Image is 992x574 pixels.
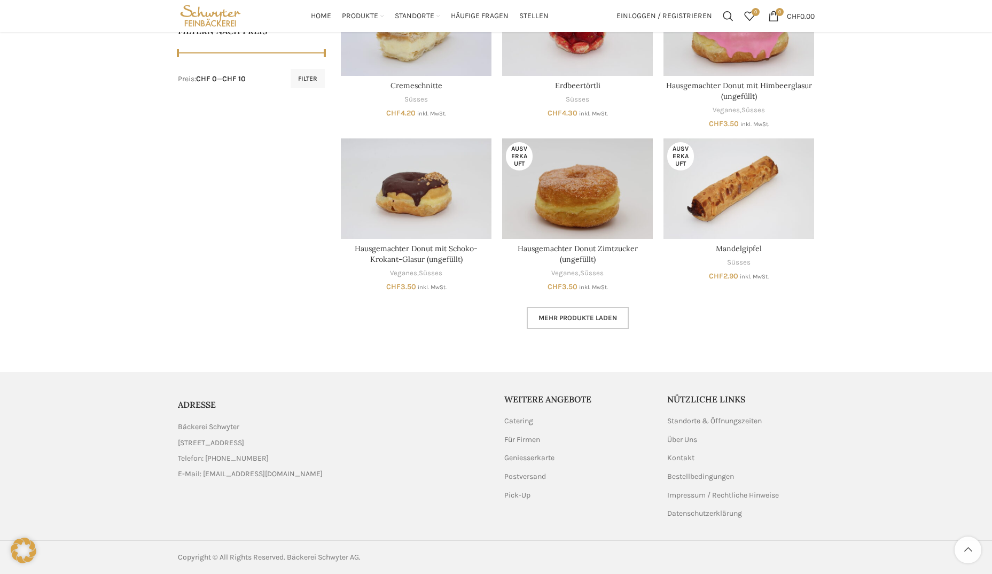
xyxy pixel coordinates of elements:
[504,471,547,482] a: Postversand
[504,393,652,405] h5: Weitere Angebote
[667,416,763,426] a: Standorte & Öffnungszeiten
[504,416,534,426] a: Catering
[519,5,549,27] a: Stellen
[555,81,600,90] a: Erdbeertörtli
[504,453,556,463] a: Geniesserkarte
[518,244,638,264] a: Hausgemachter Donut Zimtzucker (ungefüllt)
[709,272,723,281] span: CHF
[341,268,491,278] div: ,
[763,5,820,27] a: 0 CHF0.00
[222,74,246,83] span: CHF 10
[502,138,653,239] a: Hausgemachter Donut Zimtzucker (ungefüllt)
[506,142,533,170] span: Ausverkauft
[395,11,434,21] span: Standorte
[579,110,608,117] small: inkl. MwSt.
[716,244,762,253] a: Mandelgipfel
[548,282,577,291] bdi: 3.50
[667,393,815,405] h5: Nützliche Links
[291,69,325,88] button: Filter
[713,105,740,115] a: Veganes
[386,282,416,291] bdi: 3.50
[717,5,739,27] a: Suchen
[178,468,488,480] a: List item link
[451,11,509,21] span: Häufige Fragen
[178,399,216,410] span: ADRESSE
[776,8,784,16] span: 0
[727,258,751,268] a: Süsses
[248,5,611,27] div: Main navigation
[178,437,244,449] span: [STREET_ADDRESS]
[451,5,509,27] a: Häufige Fragen
[663,105,814,115] div: ,
[386,282,401,291] span: CHF
[667,142,694,170] span: Ausverkauft
[519,11,549,21] span: Stellen
[386,108,416,118] bdi: 4.20
[667,435,698,445] a: Über Uns
[551,268,579,278] a: Veganes
[527,307,629,329] a: Mehr Produkte laden
[616,12,712,20] span: Einloggen / Registrieren
[709,119,723,128] span: CHF
[178,11,244,20] a: Site logo
[504,490,532,501] a: Pick-Up
[787,11,800,20] span: CHF
[504,435,541,445] a: Für Firmen
[341,138,491,239] a: Hausgemachter Donut mit Schoko-Krokant-Glasur (ungefüllt)
[740,273,769,280] small: inkl. MwSt.
[709,119,739,128] bdi: 3.50
[667,453,696,463] a: Kontakt
[342,5,384,27] a: Produkte
[404,95,428,105] a: Süsses
[611,5,717,27] a: Einloggen / Registrieren
[342,11,378,21] span: Produkte
[666,81,812,101] a: Hausgemachter Donut mit Himbeerglasur (ungefüllt)
[395,5,440,27] a: Standorte
[311,11,331,21] span: Home
[752,8,760,16] span: 0
[566,95,589,105] a: Süsses
[548,108,562,118] span: CHF
[386,108,401,118] span: CHF
[667,508,743,519] a: Datenschutzerklärung
[418,284,447,291] small: inkl. MwSt.
[667,471,735,482] a: Bestellbedingungen
[709,272,738,281] bdi: 2.90
[739,5,760,27] div: Meine Wunschliste
[579,284,608,291] small: inkl. MwSt.
[741,105,765,115] a: Süsses
[419,268,442,278] a: Süsses
[390,268,417,278] a: Veganes
[739,5,760,27] a: 0
[663,138,814,239] a: Mandelgipfel
[667,490,780,501] a: Impressum / Rechtliche Hinweise
[178,552,491,563] div: Copyright © All Rights Reserved. Bäckerei Schwyter AG.
[390,81,442,90] a: Cremeschnitte
[955,537,981,563] a: Scroll to top button
[538,314,617,322] span: Mehr Produkte laden
[178,74,246,84] div: Preis: —
[548,282,562,291] span: CHF
[178,453,488,464] a: List item link
[502,268,653,278] div: ,
[311,5,331,27] a: Home
[417,110,446,117] small: inkl. MwSt.
[580,268,604,278] a: Süsses
[196,74,217,83] span: CHF 0
[355,244,478,264] a: Hausgemachter Donut mit Schoko-Krokant-Glasur (ungefüllt)
[178,421,239,433] span: Bäckerei Schwyter
[740,121,769,128] small: inkl. MwSt.
[548,108,577,118] bdi: 4.30
[787,11,815,20] bdi: 0.00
